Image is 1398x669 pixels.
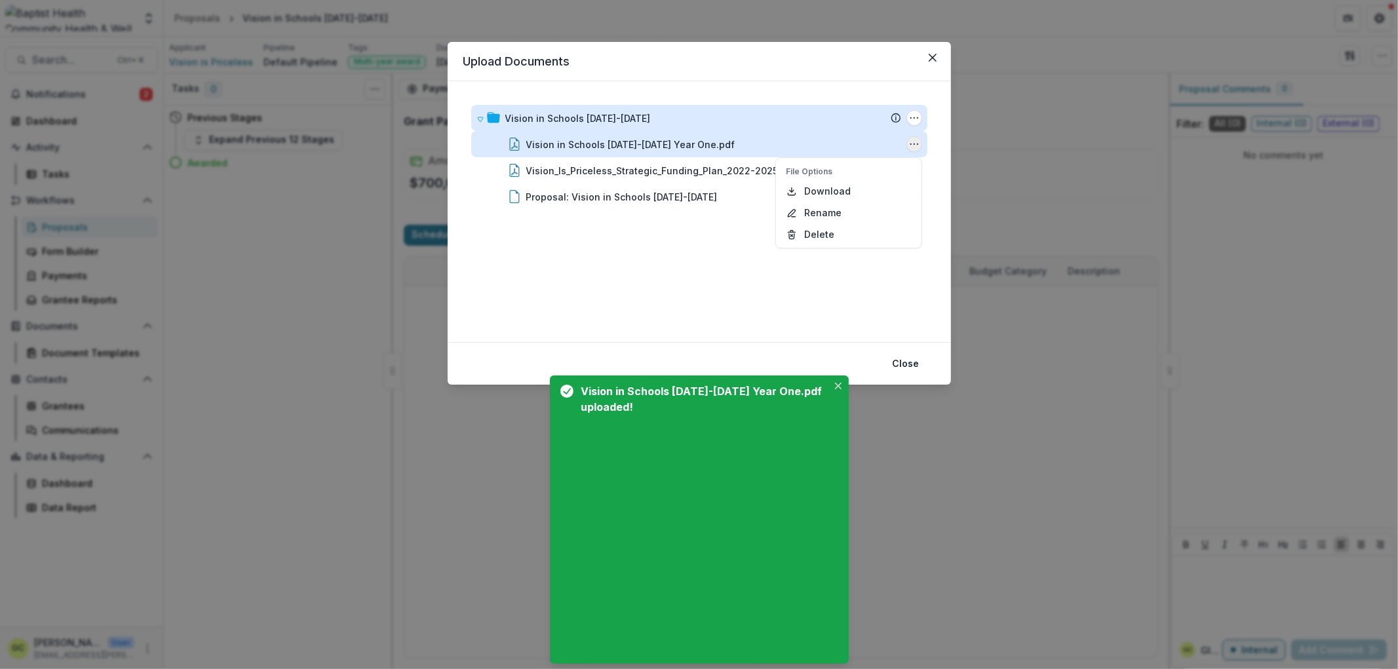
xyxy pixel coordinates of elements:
[885,353,927,374] button: Close
[471,131,927,157] div: Vision in Schools [DATE]-[DATE] Year One.pdfVision in Schools 2021-2022 Year One.pdf Options
[471,105,927,210] div: Vision in Schools [DATE]-[DATE]Vision in Schools 2022-2025 OptionsVision in Schools [DATE]-[DATE]...
[922,47,943,68] button: Close
[448,42,951,81] header: Upload Documents
[830,378,846,394] button: Close
[471,183,927,210] div: Proposal: Vision in Schools [DATE]-[DATE]Proposal: Vision in Schools 2022-2025 Options
[505,111,651,125] div: Vision in Schools [DATE]-[DATE]
[581,399,823,415] div: uploaded!
[786,166,911,178] p: File Options
[526,138,735,151] div: Vision in Schools [DATE]-[DATE] Year One.pdf
[526,190,718,204] div: Proposal: Vision in Schools [DATE]-[DATE]
[471,105,927,131] div: Vision in Schools [DATE]-[DATE]Vision in Schools 2022-2025 Options
[906,136,922,152] button: Vision in Schools 2021-2022 Year One.pdf Options
[581,383,823,399] div: Vision in Schools [DATE]-[DATE] Year One.pdf
[526,164,797,178] div: Vision_Is_Priceless_Strategic_Funding_Plan_2022-2025.pdf
[471,157,927,183] div: Vision_Is_Priceless_Strategic_Funding_Plan_2022-2025.pdfVision_Is_Priceless_Strategic_Funding_Pla...
[906,110,922,126] button: Vision in Schools 2022-2025 Options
